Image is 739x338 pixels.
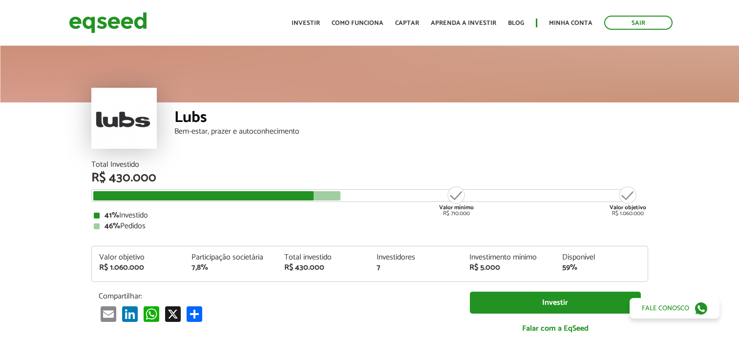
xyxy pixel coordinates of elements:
a: Captar [395,20,419,26]
div: Lubs [174,110,648,128]
a: Investir [470,292,641,314]
div: 7,8% [191,264,270,272]
a: WhatsApp [142,306,161,322]
div: Investimento mínimo [469,254,548,261]
div: Participação societária [191,254,270,261]
div: Total Investido [91,161,648,169]
a: Investir [292,20,320,26]
div: Disponível [562,254,640,261]
div: R$ 5.000 [469,264,548,272]
strong: Valor mínimo [439,203,474,212]
div: Bem-estar, prazer e autoconhecimento [174,128,648,136]
strong: 46% [105,219,120,233]
a: Aprenda a investir [431,20,496,26]
p: Compartilhar: [99,292,455,301]
strong: 41% [105,209,119,222]
div: R$ 430.000 [91,172,648,184]
div: 59% [562,264,640,272]
div: R$ 710.000 [438,185,475,217]
a: Como funciona [332,20,383,26]
a: Minha conta [549,20,592,26]
strong: Valor objetivo [610,203,646,212]
div: Total investido [284,254,362,261]
div: R$ 430.000 [284,264,362,272]
a: LinkedIn [120,306,140,322]
div: R$ 1.060.000 [610,185,646,217]
a: Compartilhar [185,306,204,322]
a: X [163,306,183,322]
div: 7 [377,264,455,272]
a: Fale conosco [630,298,719,318]
div: Investido [94,212,646,219]
div: Valor objetivo [99,254,177,261]
div: Pedidos [94,222,646,230]
img: EqSeed [69,10,147,36]
div: R$ 1.060.000 [99,264,177,272]
a: Sair [604,16,673,30]
a: Blog [508,20,524,26]
a: Email [99,306,118,322]
div: Investidores [377,254,455,261]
